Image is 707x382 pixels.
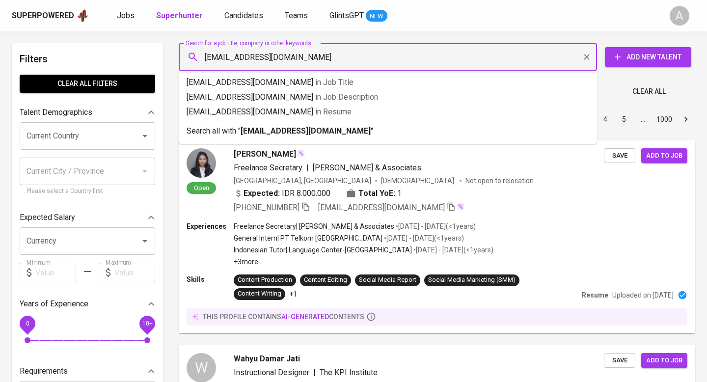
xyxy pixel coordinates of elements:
[224,10,265,22] a: Candidates
[190,184,213,192] span: Open
[138,234,152,248] button: Open
[289,289,297,299] p: +1
[234,221,394,231] p: Freelance Secretary | [PERSON_NAME] & Associates
[582,290,608,300] p: Resume
[35,263,76,282] input: Value
[20,298,88,310] p: Years of Experience
[670,6,689,26] div: A
[138,129,152,143] button: Open
[329,11,364,20] span: GlintsGPT
[604,148,635,164] button: Save
[285,11,308,20] span: Teams
[428,275,516,285] div: Social Media Marketing (SMM)
[234,353,300,365] span: Wahyu Damar Jati
[187,106,589,118] p: [EMAIL_ADDRESS][DOMAIN_NAME]
[179,140,695,333] a: Open[PERSON_NAME]Freelance Secretary|[PERSON_NAME] & Associates[GEOGRAPHIC_DATA], [GEOGRAPHIC_DAT...
[609,355,630,366] span: Save
[238,289,281,299] div: Content Writing
[12,8,89,23] a: Superpoweredapp logo
[142,320,152,327] span: 10+
[20,107,92,118] p: Talent Demographics
[313,367,316,379] span: |
[521,111,695,127] nav: pagination navigation
[203,312,364,322] p: this profile contains contents
[465,176,534,186] p: Not open to relocation
[27,78,147,90] span: Clear All filters
[613,51,683,63] span: Add New Talent
[359,275,416,285] div: Social Media Report
[234,233,382,243] p: General Intern | PT Telkom [GEOGRAPHIC_DATA]
[641,353,687,368] button: Add to job
[646,355,682,366] span: Add to job
[281,313,329,321] span: AI-generated
[187,125,589,137] p: Search all with " "
[646,150,682,162] span: Add to job
[26,320,29,327] span: 0
[412,245,493,255] p: • [DATE] - [DATE] ( <1 years )
[605,47,691,67] button: Add New Talent
[238,275,292,285] div: Content Production
[234,148,296,160] span: [PERSON_NAME]
[114,263,155,282] input: Value
[20,212,75,223] p: Expected Salary
[76,8,89,23] img: app logo
[234,176,371,186] div: [GEOGRAPHIC_DATA], [GEOGRAPHIC_DATA]
[641,148,687,164] button: Add to job
[394,221,476,231] p: • [DATE] - [DATE] ( <1 years )
[320,368,378,377] span: The KPI Institute
[187,77,589,88] p: [EMAIL_ADDRESS][DOMAIN_NAME]
[27,187,148,196] p: Please select a Country first
[234,245,412,255] p: Indonesian Tutor | Language Center-[GEOGRAPHIC_DATA]
[224,11,263,20] span: Candidates
[457,203,464,211] img: magic_wand.svg
[313,163,421,172] span: [PERSON_NAME] & Associates
[244,188,280,199] b: Expected:
[187,148,216,178] img: 02d019052c42f5b3a9b83b9aa6f7be4d.png
[234,203,299,212] span: [PHONE_NUMBER]
[678,111,694,127] button: Go to next page
[187,221,234,231] p: Experiences
[117,10,136,22] a: Jobs
[20,75,155,93] button: Clear All filters
[628,82,670,101] button: Clear All
[598,111,613,127] button: Go to page 4
[616,111,632,127] button: Go to page 5
[187,274,234,284] p: Skills
[318,203,445,212] span: [EMAIL_ADDRESS][DOMAIN_NAME]
[358,188,395,199] b: Total YoE:
[397,188,402,199] span: 1
[609,150,630,162] span: Save
[285,10,310,22] a: Teams
[187,91,589,103] p: [EMAIL_ADDRESS][DOMAIN_NAME]
[12,10,74,22] div: Superpowered
[315,107,352,116] span: in Resume
[304,275,347,285] div: Content Editing
[297,149,305,157] img: magic_wand.svg
[20,208,155,227] div: Expected Salary
[20,361,155,381] div: Requirements
[632,85,666,98] span: Clear All
[382,233,464,243] p: • [DATE] - [DATE] ( <1 years )
[315,78,353,87] span: in Job Title
[612,290,674,300] p: Uploaded on [DATE]
[234,163,302,172] span: Freelance Secretary
[234,188,330,199] div: IDR 8.000.000
[234,368,309,377] span: Instructional Designer
[315,92,378,102] span: in Job Description
[241,126,371,136] b: [EMAIL_ADDRESS][DOMAIN_NAME]
[20,365,68,377] p: Requirements
[381,176,456,186] span: [DEMOGRAPHIC_DATA]
[156,11,203,20] b: Superhunter
[653,111,675,127] button: Go to page 1000
[604,353,635,368] button: Save
[20,51,155,67] h6: Filters
[20,103,155,122] div: Talent Demographics
[234,257,493,267] p: +3 more ...
[366,11,387,21] span: NEW
[156,10,205,22] a: Superhunter
[329,10,387,22] a: GlintsGPT NEW
[580,50,594,64] button: Clear
[635,114,651,124] div: …
[117,11,135,20] span: Jobs
[20,294,155,314] div: Years of Experience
